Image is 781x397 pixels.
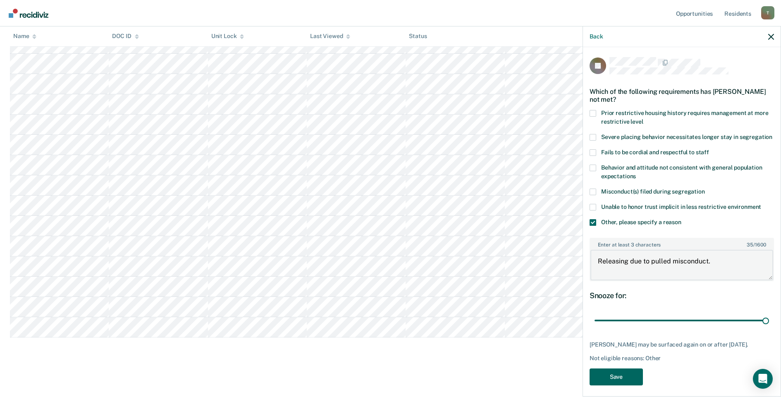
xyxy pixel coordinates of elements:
div: [PERSON_NAME] may be surfaced again on or after [DATE]. [590,341,774,348]
div: Snooze for: [590,291,774,300]
span: Fails to be cordial and respectful to staff [601,149,709,155]
button: Save [590,368,643,385]
div: DOC ID [112,33,139,40]
button: Back [590,33,603,40]
span: Severe placing behavior necessitates longer stay in segregation [601,134,772,140]
span: Misconduct(s) filed during segregation [601,188,705,195]
div: T [761,6,774,19]
span: Other, please specify a reason [601,219,681,225]
span: Behavior and attitude not consistent with general population expectations [601,164,762,179]
div: Last Viewed [310,33,350,40]
div: Which of the following requirements has [PERSON_NAME] not met? [590,81,774,110]
span: / 1600 [747,242,766,248]
button: Profile dropdown button [761,6,774,19]
div: Not eligible reasons: Other [590,355,774,362]
span: Prior restrictive housing history requires management at more restrictive level [601,110,768,125]
div: Unit Lock [211,33,244,40]
span: Unable to honor trust implicit in less restrictive environment [601,203,761,210]
div: Name [13,33,36,40]
img: Recidiviz [9,9,48,18]
div: Open Intercom Messenger [753,369,773,389]
span: 35 [747,242,753,248]
textarea: Releasing due to pulled misconduct. [590,250,773,280]
div: Status [409,33,427,40]
label: Enter at least 3 characters [590,239,773,248]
